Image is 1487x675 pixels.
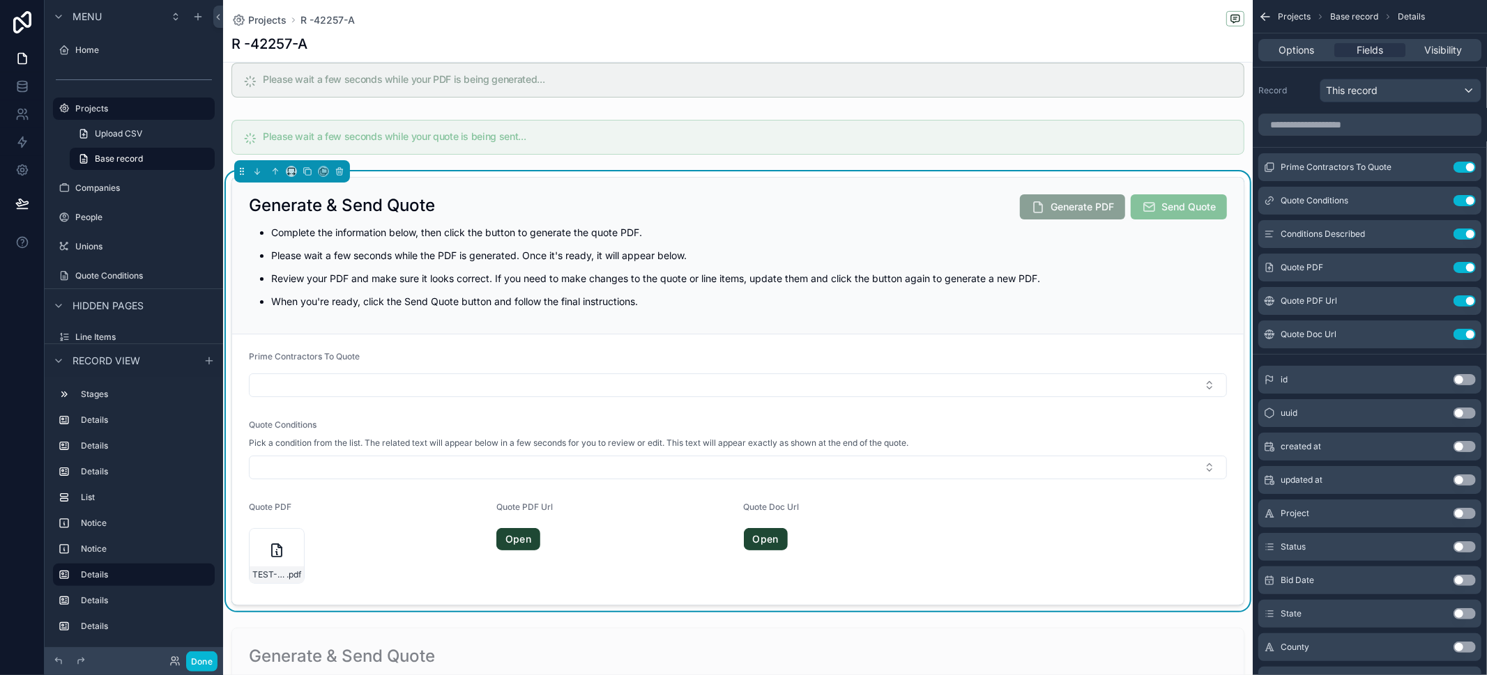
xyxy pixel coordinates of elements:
[496,528,540,550] a: Open
[1281,474,1322,486] span: updated at
[81,492,209,503] label: List
[1281,642,1309,653] span: County
[1281,541,1306,552] span: Status
[53,235,215,258] a: Unions
[1281,195,1348,206] span: Quote Conditions
[1398,11,1425,22] span: Details
[70,148,215,170] a: Base record
[75,270,212,281] label: Quote Conditions
[1281,575,1314,586] span: Bid Date
[252,569,287,580] span: TEST-R--42257-A
[95,153,143,164] span: Base record
[53,98,215,120] a: Projects
[53,206,215,228] a: People
[1320,79,1481,102] button: This record
[496,502,553,512] span: Quote PDF Url
[231,34,307,54] h1: R -42257-A
[1357,43,1383,57] span: Fields
[45,377,223,647] div: scrollable content
[81,414,209,426] label: Details
[1281,162,1391,173] span: Prime Contractors To Quote
[53,177,215,199] a: Companies
[1281,441,1321,452] span: created at
[249,194,435,217] h2: Generate & Send Quote
[75,332,212,343] label: Line Items
[75,45,212,56] label: Home
[249,419,317,430] span: Quote Conditions
[81,569,204,580] label: Details
[1281,329,1336,340] span: Quote Doc Url
[81,543,209,554] label: Notice
[81,440,209,451] label: Details
[81,389,209,400] label: Stages
[1281,408,1297,419] span: uuid
[287,569,301,580] span: .pdf
[271,294,1227,309] p: When you're ready, click the Send Quote button and follow the final instructions.
[1281,262,1323,273] span: Quote PDF
[744,502,800,512] span: Quote Doc Url
[1281,508,1309,519] span: Project
[1330,11,1378,22] span: Base record
[271,271,1227,286] p: Review your PDF and make sure it looks correct. If you need to make changes to the quote or line ...
[95,128,142,139] span: Upload CSV
[81,621,209,632] label: Details
[1279,43,1314,57] span: Options
[271,248,1227,263] p: Please wait a few seconds while the PDF is generated. Once it's ready, it will appear below.
[73,354,140,368] span: Record view
[249,502,291,512] span: Quote PDF
[1281,295,1337,307] span: Quote PDF Url
[1281,374,1288,385] span: id
[249,437,908,449] span: Pick a condition from the list. The related text will appear below in a few seconds for you to re...
[53,326,215,348] a: Line Items
[1281,228,1365,240] span: Conditions Described
[73,10,102,24] span: Menu
[73,299,144,313] span: Hidden pages
[249,456,1227,479] button: Select Button
[81,518,209,529] label: Notice
[1281,608,1302,619] span: State
[271,225,1227,240] p: Complete the information below, then click the button to generate the quote PDF.
[744,528,788,550] a: Open
[75,183,212,194] label: Companies
[186,651,218,672] button: Done
[1278,11,1311,22] span: Projects
[1326,84,1378,98] span: This record
[75,103,206,114] label: Projects
[75,212,212,223] label: People
[249,351,360,362] span: Prime Contractors To Quote
[53,39,215,61] a: Home
[300,13,355,27] a: R -42257-A
[1258,85,1314,96] label: Record
[1424,43,1462,57] span: Visibility
[81,595,209,606] label: Details
[75,241,212,252] label: Unions
[81,466,209,477] label: Details
[249,373,1227,397] button: Select Button
[70,123,215,145] a: Upload CSV
[53,265,215,287] a: Quote Conditions
[248,13,287,27] span: Projects
[231,13,287,27] a: Projects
